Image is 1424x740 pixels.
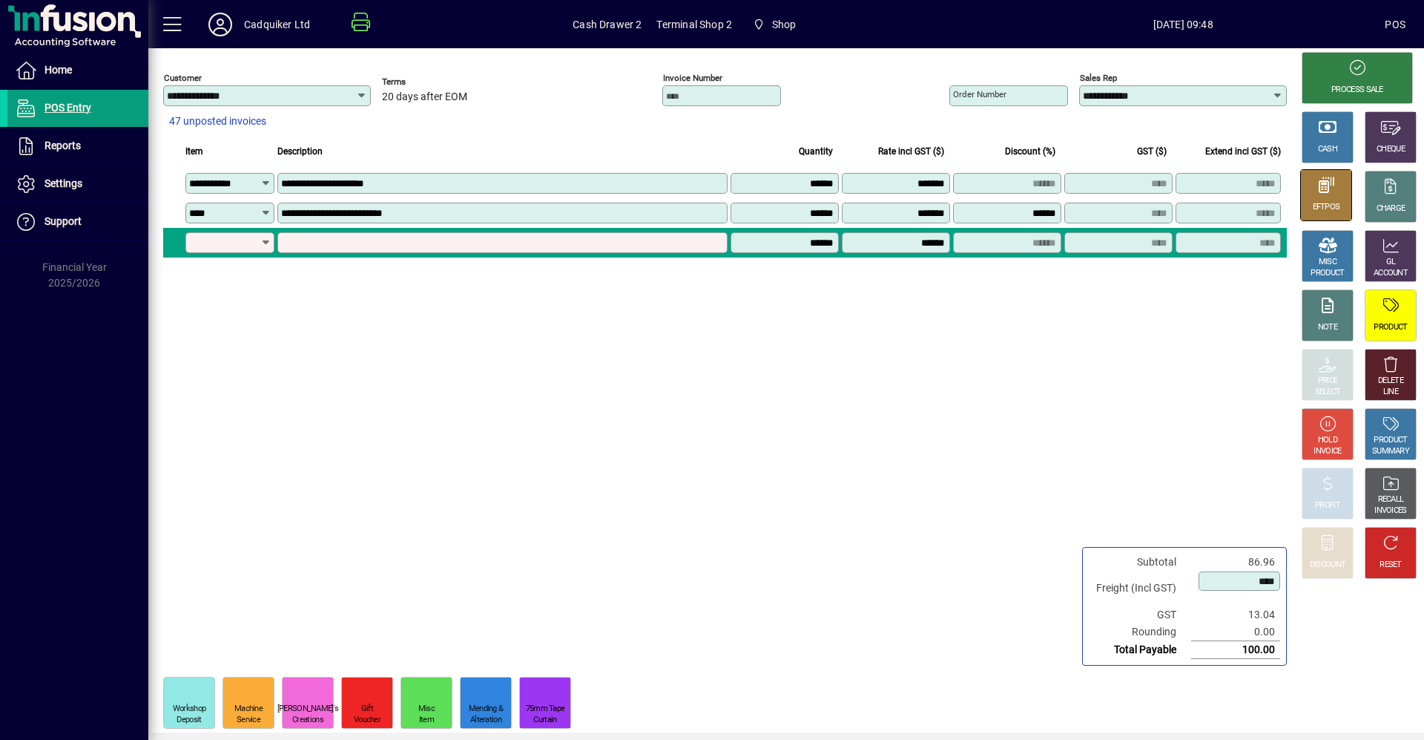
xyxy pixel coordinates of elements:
[1318,144,1337,155] div: CASH
[1313,446,1341,457] div: INVOICE
[1318,435,1337,446] div: HOLD
[1385,13,1405,36] div: POS
[663,73,722,83] mat-label: Invoice number
[163,108,272,135] button: 47 unposted invoices
[1191,641,1280,659] td: 100.00
[7,166,148,203] a: Settings
[418,704,435,715] div: Misc
[44,140,81,151] span: Reports
[1191,606,1280,623] td: 13.04
[1318,376,1338,387] div: PRICE
[277,143,323,160] span: Description
[1383,387,1398,398] div: LINE
[1378,494,1404,505] div: RECALL
[44,64,72,76] span: Home
[382,91,467,103] span: 20 days after EOM
[1386,257,1396,268] div: GL
[1318,322,1337,333] div: NOTE
[1205,143,1281,160] span: Extend incl GST ($)
[1374,505,1406,517] div: INVOICES
[197,11,244,38] button: Profile
[44,102,91,114] span: POS Entry
[173,704,205,715] div: Workshop
[1005,143,1055,160] span: Discount (%)
[953,89,1006,99] mat-label: Order number
[354,715,380,726] div: Voucher
[44,215,82,227] span: Support
[1191,554,1280,571] td: 86.96
[1374,322,1407,333] div: PRODUCT
[799,143,833,160] span: Quantity
[878,143,944,160] span: Rate incl GST ($)
[44,177,82,189] span: Settings
[177,715,201,726] div: Deposit
[1374,435,1407,446] div: PRODUCT
[419,715,434,726] div: Item
[981,13,1385,36] span: [DATE] 09:48
[1372,446,1409,457] div: SUMMARY
[382,77,471,87] span: Terms
[573,13,642,36] span: Cash Drawer 2
[1191,623,1280,641] td: 0.00
[244,13,310,36] div: Cadquiker Ltd
[7,52,148,89] a: Home
[185,143,203,160] span: Item
[1089,554,1191,571] td: Subtotal
[7,128,148,165] a: Reports
[1310,560,1345,571] div: DISCOUNT
[1089,641,1191,659] td: Total Payable
[1319,257,1336,268] div: MISC
[1378,376,1403,387] div: DELETE
[772,13,797,36] span: Shop
[1331,85,1383,96] div: PROCESS SALE
[277,704,339,715] div: [PERSON_NAME]'s
[1089,571,1191,606] td: Freight (Incl GST)
[1080,73,1117,83] mat-label: Sales rep
[1379,560,1402,571] div: RESET
[1089,623,1191,641] td: Rounding
[1315,500,1340,511] div: PROFIT
[1377,203,1405,215] div: CHARGE
[1089,606,1191,623] td: GST
[361,704,373,715] div: Gift
[292,715,323,726] div: Creations
[1377,144,1405,155] div: CHEQUE
[234,704,263,715] div: Machine
[747,11,802,38] span: Shop
[164,73,202,83] mat-label: Customer
[7,203,148,240] a: Support
[1313,202,1340,213] div: EFTPOS
[169,114,266,129] span: 47 unposted invoices
[470,715,501,726] div: Alteration
[533,715,556,726] div: Curtain
[237,715,260,726] div: Service
[1137,143,1167,160] span: GST ($)
[469,704,504,715] div: Mending &
[526,704,565,715] div: 75mm Tape
[1374,268,1408,279] div: ACCOUNT
[1315,387,1341,398] div: SELECT
[1311,268,1344,279] div: PRODUCT
[656,13,732,36] span: Terminal Shop 2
